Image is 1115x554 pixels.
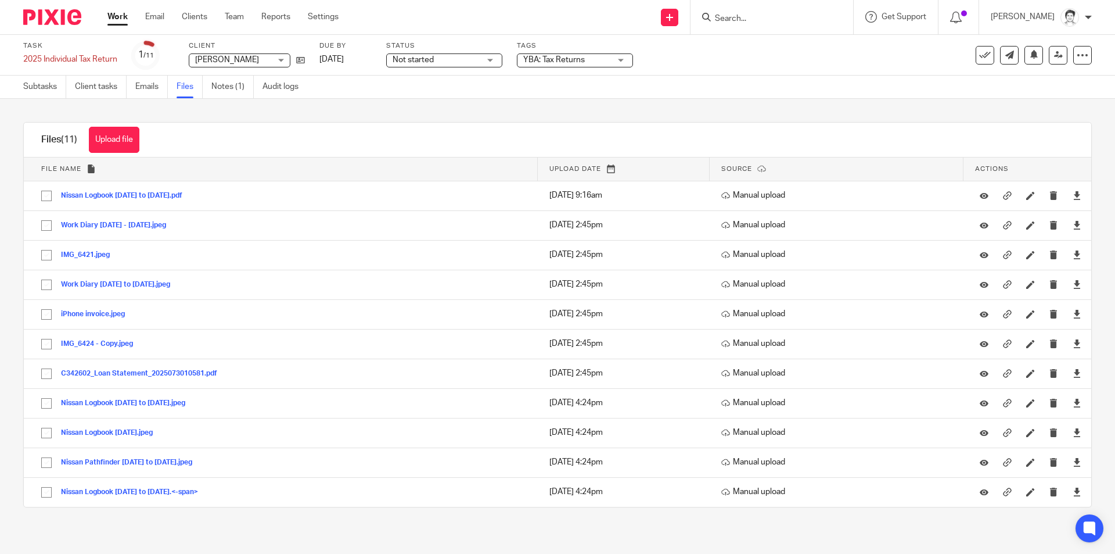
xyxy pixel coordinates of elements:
[61,370,226,378] button: C342602_Loan Statement_2025073010581.pdf
[61,340,142,348] button: IMG_6424 - Copy.jpeg
[23,53,117,65] div: 2025 Individual Tax Return
[35,363,57,385] input: Select
[61,310,134,319] button: iPhone invoice.jpeg
[35,392,57,414] input: Select
[189,41,305,51] label: Client
[549,308,704,320] p: [DATE] 2:45pm
[35,422,57,444] input: Select
[319,55,344,63] span: [DATE]
[549,219,704,231] p: [DATE] 2:45pm
[41,134,77,146] h1: Files
[1073,278,1081,290] a: Download
[549,338,704,349] p: [DATE] 2:45pm
[1073,190,1081,201] a: Download
[61,251,118,259] button: IMG_6421.jpeg
[523,56,585,64] span: YBA: Tax Returns
[23,76,66,98] a: Subtasks
[721,190,958,201] p: Manual upload
[991,11,1055,23] p: [PERSON_NAME]
[35,303,57,326] input: Select
[75,76,127,98] a: Client tasks
[35,244,57,266] input: Select
[35,481,57,503] input: Select
[177,76,203,98] a: Files
[35,185,57,207] input: Select
[975,166,1009,172] span: Actions
[145,11,164,23] a: Email
[714,14,818,24] input: Search
[386,41,502,51] label: Status
[61,135,77,144] span: (11)
[35,274,57,296] input: Select
[35,215,57,237] input: Select
[721,397,958,409] p: Manual upload
[721,427,958,438] p: Manual upload
[549,166,601,172] span: Upload date
[107,11,128,23] a: Work
[23,9,81,25] img: Pixie
[23,41,117,51] label: Task
[721,219,958,231] p: Manual upload
[882,13,926,21] span: Get Support
[393,56,434,64] span: Not started
[135,76,168,98] a: Emails
[721,367,958,379] p: Manual upload
[549,456,704,468] p: [DATE] 4:24pm
[1073,219,1081,231] a: Download
[261,11,290,23] a: Reports
[61,459,201,467] button: Nissan Pathfinder [DATE] to [DATE].jpeg
[721,166,752,172] span: Source
[549,278,704,290] p: [DATE] 2:45pm
[225,11,244,23] a: Team
[61,221,175,230] button: Work Diary [DATE] - [DATE].jpeg
[138,48,154,62] div: 1
[1060,8,1079,27] img: Julie%20Wainwright.jpg
[89,127,139,153] button: Upload file
[211,76,254,98] a: Notes (1)
[721,308,958,320] p: Manual upload
[143,52,154,59] small: /11
[35,333,57,355] input: Select
[549,190,704,201] p: [DATE] 9:16am
[182,11,207,23] a: Clients
[308,11,339,23] a: Settings
[1073,486,1081,498] a: Download
[549,397,704,409] p: [DATE] 4:24pm
[721,456,958,468] p: Manual upload
[61,429,161,437] button: Nissan Logbook [DATE].jpeg
[41,166,81,172] span: File name
[1073,249,1081,260] a: Download
[517,41,633,51] label: Tags
[1073,308,1081,320] a: Download
[1073,427,1081,438] a: Download
[195,56,259,64] span: [PERSON_NAME]
[61,192,191,200] button: Nissan Logbook [DATE] to [DATE].pdf
[35,452,57,474] input: Select
[61,281,179,289] button: Work Diary [DATE] to [DATE].jpeg
[1073,338,1081,349] a: Download
[549,486,704,498] p: [DATE] 4:24pm
[61,399,194,408] button: Nissan Logbook [DATE] to [DATE].jpeg
[549,249,704,260] p: [DATE] 2:45pm
[319,41,372,51] label: Due by
[549,427,704,438] p: [DATE] 4:24pm
[721,278,958,290] p: Manual upload
[1073,397,1081,409] a: Download
[1073,367,1081,379] a: Download
[1073,456,1081,468] a: Download
[61,488,207,496] button: Nissan Logbook [DATE] to [DATE].<-span>
[549,367,704,379] p: [DATE] 2:45pm
[262,76,307,98] a: Audit logs
[721,486,958,498] p: Manual upload
[721,249,958,260] p: Manual upload
[721,338,958,349] p: Manual upload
